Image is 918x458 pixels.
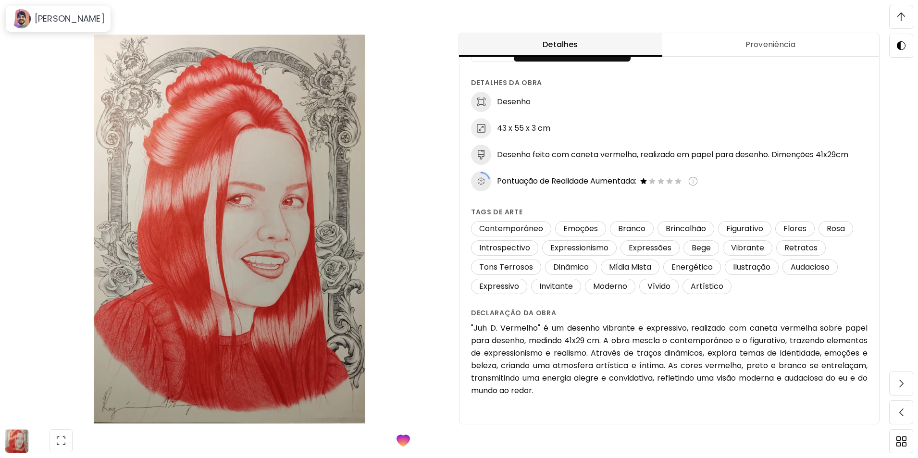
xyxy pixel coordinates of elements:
h6: Desenho [497,97,531,107]
img: empty-star-icon [674,177,682,186]
img: info-icon [688,176,698,186]
span: Moderno [587,281,633,292]
img: dimensions [471,118,491,138]
span: Emoções [558,223,604,234]
span: Mídia Mista [603,262,657,272]
span: Expressões [623,243,677,253]
span: Bege [686,243,717,253]
img: empty-star-icon [657,177,665,186]
span: Detalhes [465,39,656,50]
h6: 43 x 55 x 3 cm [497,123,550,134]
span: Contemporâneo [473,223,549,234]
span: Branco [612,223,651,234]
span: Artístico [685,281,729,292]
img: favorites [397,433,410,448]
img: empty-star-icon [665,177,674,186]
span: Rosa [821,223,851,234]
span: Figurativo [720,223,769,234]
h6: "Juh D. Vermelho" é um desenho vibrante e expressivo, realizado com caneta vermelha sobre papel p... [471,322,868,397]
h6: Detalhes da obra [471,77,868,88]
span: Dinâmico [547,262,595,272]
img: icon [471,171,491,191]
span: Flores [778,223,812,234]
span: Introspectivo [473,243,536,253]
button: favorites [391,428,416,454]
img: empty-star-icon [648,177,657,186]
img: filled-star-icon [639,177,648,186]
span: Expressionismo [545,243,614,253]
span: Audacioso [785,262,835,272]
img: discipline [471,92,491,112]
span: Vibrante [725,243,770,253]
h6: Desenho feito com caneta vermelha, realizado em papel para desenho. Dimenções 41x29cm [497,149,848,160]
span: Energético [666,262,719,272]
span: Tons Terrosos [473,262,539,272]
span: Proveniência [668,39,873,50]
span: Retratos [779,243,823,253]
span: Invitante [533,281,579,292]
h6: [PERSON_NAME] [35,13,105,25]
h6: Declaração da obra [471,308,868,318]
img: medium [471,145,491,165]
span: Expressivo [473,281,525,292]
span: Ilustração [727,262,776,272]
span: Pontuação de Realidade Aumentada: [497,176,636,186]
span: Vívido [642,281,676,292]
h6: Tags de arte [471,207,868,217]
span: Brincalhão [660,223,712,234]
